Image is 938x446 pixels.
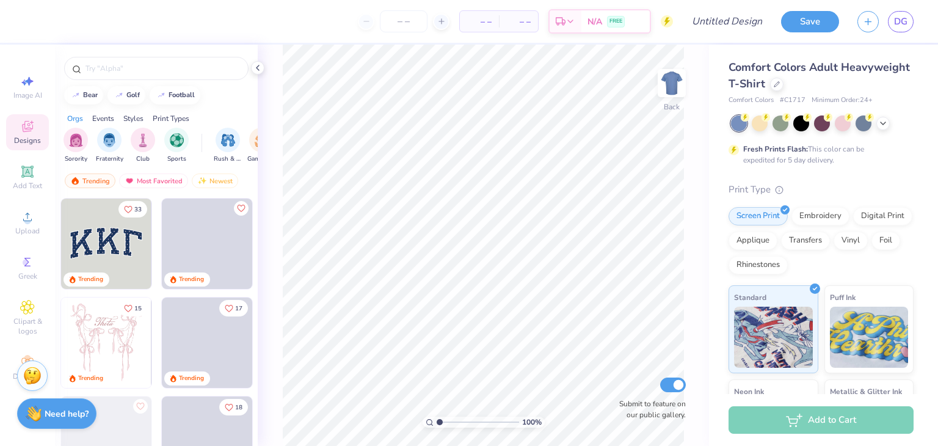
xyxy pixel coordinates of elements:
[13,181,42,191] span: Add Text
[96,128,123,164] button: filter button
[781,232,830,250] div: Transfers
[197,177,207,185] img: Newest.gif
[150,86,200,104] button: football
[78,275,103,284] div: Trending
[729,256,788,274] div: Rhinestones
[14,136,41,145] span: Designs
[729,95,774,106] span: Comfort Colors
[67,113,83,124] div: Orgs
[830,307,909,368] img: Puff Ink
[660,71,684,95] img: Back
[729,232,777,250] div: Applique
[664,101,680,112] div: Back
[126,92,140,98] div: golf
[179,275,204,284] div: Trending
[247,155,275,164] span: Game Day
[734,291,766,304] span: Standard
[84,62,241,75] input: Try "Alpha"
[179,374,204,383] div: Trending
[70,177,80,185] img: trending.gif
[65,174,115,188] div: Trending
[164,128,189,164] div: filter for Sports
[134,207,142,213] span: 33
[729,207,788,225] div: Screen Print
[853,207,912,225] div: Digital Print
[69,133,83,147] img: Sorority Image
[153,113,189,124] div: Print Types
[131,128,155,164] div: filter for Club
[522,417,542,428] span: 100 %
[61,199,151,289] img: 3b9aba4f-e317-4aa7-a679-c95a879539bd
[609,17,622,26] span: FREE
[83,92,98,98] div: bear
[64,86,103,104] button: bear
[888,11,914,32] a: DG
[791,207,849,225] div: Embroidery
[6,316,49,336] span: Clipart & logos
[682,9,772,34] input: Untitled Design
[743,144,808,154] strong: Fresh Prints Flash:
[247,128,275,164] button: filter button
[219,300,248,316] button: Like
[506,15,531,28] span: – –
[136,155,150,164] span: Club
[103,133,116,147] img: Fraternity Image
[13,90,42,100] span: Image AI
[134,305,142,312] span: 15
[729,60,910,91] span: Comfort Colors Adult Heavyweight T-Shirt
[871,232,900,250] div: Foil
[894,15,907,29] span: DG
[613,398,686,420] label: Submit to feature on our public gallery.
[467,15,492,28] span: – –
[255,133,269,147] img: Game Day Image
[92,113,114,124] div: Events
[234,201,249,216] button: Like
[156,92,166,99] img: trend_line.gif
[380,10,427,32] input: – –
[214,155,242,164] span: Rush & Bid
[15,226,40,236] span: Upload
[136,133,150,147] img: Club Image
[65,155,87,164] span: Sorority
[96,155,123,164] span: Fraternity
[734,385,764,398] span: Neon Ink
[13,371,42,381] span: Decorate
[235,305,242,312] span: 17
[812,95,873,106] span: Minimum Order: 24 +
[192,174,238,188] div: Newest
[71,92,81,99] img: trend_line.gif
[167,155,186,164] span: Sports
[830,385,902,398] span: Metallic & Glitter Ink
[834,232,868,250] div: Vinyl
[214,128,242,164] div: filter for Rush & Bid
[131,128,155,164] button: filter button
[96,128,123,164] div: filter for Fraternity
[729,183,914,197] div: Print Type
[169,92,195,98] div: football
[18,271,37,281] span: Greek
[61,298,151,388] img: 83dda5b0-2158-48ca-832c-f6b4ef4c4536
[830,291,856,304] span: Puff Ink
[219,399,248,415] button: Like
[235,404,242,411] span: 18
[587,15,602,28] span: N/A
[214,128,242,164] button: filter button
[247,128,275,164] div: filter for Game Day
[133,399,148,414] button: Like
[780,95,805,106] span: # C1717
[221,133,235,147] img: Rush & Bid Image
[114,92,124,99] img: trend_line.gif
[45,408,89,420] strong: Need help?
[781,11,839,32] button: Save
[78,374,103,383] div: Trending
[125,177,134,185] img: most_fav.gif
[118,201,147,218] button: Like
[64,128,88,164] button: filter button
[123,113,144,124] div: Styles
[164,128,189,164] button: filter button
[734,307,813,368] img: Standard
[119,174,188,188] div: Most Favorited
[107,86,145,104] button: golf
[743,144,893,166] div: This color can be expedited for 5 day delivery.
[64,128,88,164] div: filter for Sorority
